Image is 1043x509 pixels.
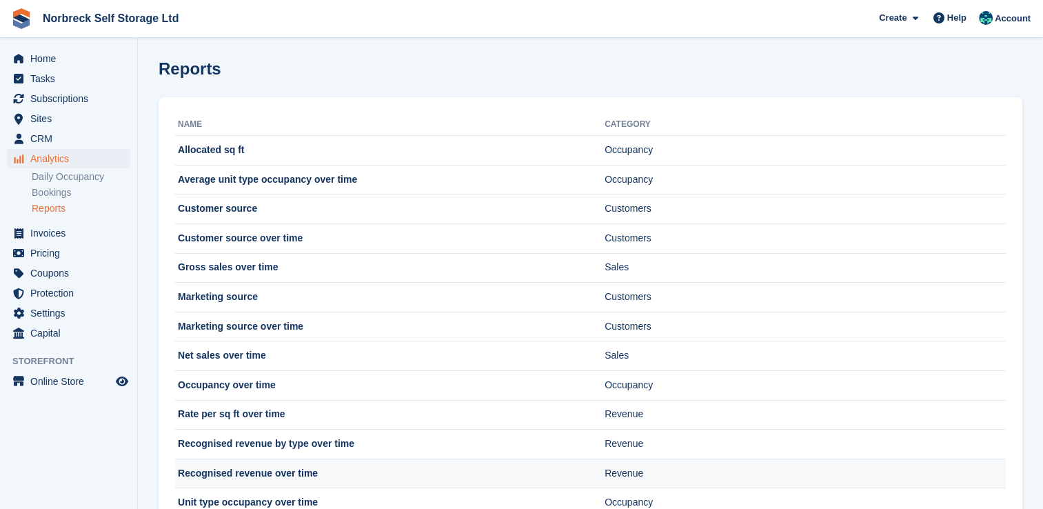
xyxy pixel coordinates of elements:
[605,165,1006,194] td: Occupancy
[30,243,113,263] span: Pricing
[32,186,130,199] a: Bookings
[30,323,113,343] span: Capital
[605,370,1006,400] td: Occupancy
[7,243,130,263] a: menu
[605,400,1006,430] td: Revenue
[175,459,605,488] td: Recognised revenue over time
[7,49,130,68] a: menu
[7,89,130,108] a: menu
[605,194,1006,224] td: Customers
[995,12,1031,26] span: Account
[175,253,605,283] td: Gross sales over time
[605,341,1006,371] td: Sales
[7,323,130,343] a: menu
[32,170,130,183] a: Daily Occupancy
[605,223,1006,253] td: Customers
[175,430,605,459] td: Recognised revenue by type over time
[175,223,605,253] td: Customer source over time
[605,136,1006,166] td: Occupancy
[605,430,1006,459] td: Revenue
[879,11,907,25] span: Create
[175,370,605,400] td: Occupancy over time
[30,49,113,68] span: Home
[979,11,993,25] img: Sally King
[7,129,130,148] a: menu
[30,263,113,283] span: Coupons
[7,303,130,323] a: menu
[605,283,1006,312] td: Customers
[7,283,130,303] a: menu
[7,69,130,88] a: menu
[12,355,137,368] span: Storefront
[30,69,113,88] span: Tasks
[30,283,113,303] span: Protection
[7,149,130,168] a: menu
[605,253,1006,283] td: Sales
[605,114,1006,136] th: Category
[7,109,130,128] a: menu
[175,400,605,430] td: Rate per sq ft over time
[7,372,130,391] a: menu
[605,312,1006,341] td: Customers
[30,223,113,243] span: Invoices
[175,341,605,371] td: Net sales over time
[7,263,130,283] a: menu
[175,283,605,312] td: Marketing source
[37,7,184,30] a: Norbreck Self Storage Ltd
[11,8,32,29] img: stora-icon-8386f47178a22dfd0bd8f6a31ec36ba5ce8667c1dd55bd0f319d3a0aa187defe.svg
[175,312,605,341] td: Marketing source over time
[175,194,605,224] td: Customer source
[32,202,130,215] a: Reports
[605,459,1006,488] td: Revenue
[7,223,130,243] a: menu
[175,165,605,194] td: Average unit type occupancy over time
[114,373,130,390] a: Preview store
[947,11,966,25] span: Help
[30,109,113,128] span: Sites
[30,372,113,391] span: Online Store
[175,114,605,136] th: Name
[159,59,221,78] h1: Reports
[175,136,605,166] td: Allocated sq ft
[30,149,113,168] span: Analytics
[30,89,113,108] span: Subscriptions
[30,129,113,148] span: CRM
[30,303,113,323] span: Settings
